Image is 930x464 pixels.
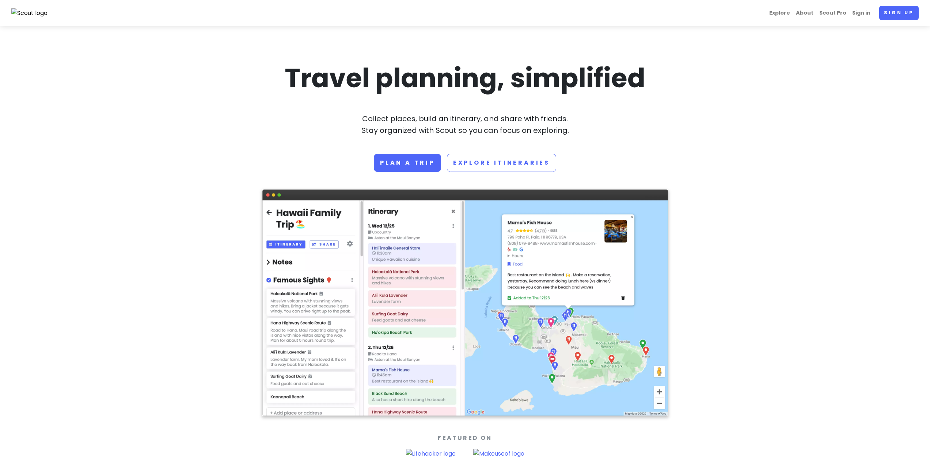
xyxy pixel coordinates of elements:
[262,113,668,136] p: Collect places, build an itinerary, and share with friends. Stay organized with Scout so you can ...
[262,433,668,443] p: Featured On
[262,189,668,416] img: Screenshot of app
[11,8,48,18] img: Scout logo
[262,61,668,95] h1: Travel planning, simplified
[406,449,456,459] img: Lifehacker logo
[447,154,556,172] a: Explore Itineraries
[766,6,793,20] a: Explore
[879,6,919,20] a: Sign up
[849,6,873,20] a: Sign in
[816,6,849,20] a: Scout Pro
[374,154,441,172] a: Plan a trip
[793,6,816,20] a: About
[473,449,524,459] img: Makeuseof logo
